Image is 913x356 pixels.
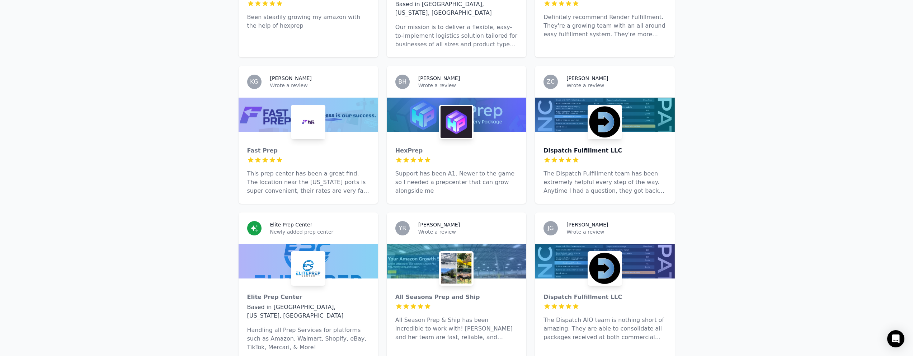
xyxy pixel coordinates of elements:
a: BH[PERSON_NAME]Wrote a reviewHexPrepHexPrepSupport has been A1. Newer to the game so I needed a p... [387,66,526,204]
p: Wrote a review [418,82,518,89]
img: Dispatch Fulfillment LLC [589,253,621,284]
img: HexPrep [441,106,472,138]
div: Open Intercom Messenger [887,330,904,347]
div: HexPrep [395,146,518,155]
div: Elite Prep Center [247,293,370,301]
p: All Season Prep & Ship has been incredible to work with! [PERSON_NAME] and her team are fast, rel... [395,316,518,342]
p: Wrote a review [566,82,666,89]
p: Wrote a review [270,82,370,89]
p: Support has been A1. Newer to the game so I needed a prepcenter that can grow alongside me [395,169,518,195]
span: BH [398,79,406,85]
span: YR [399,225,406,231]
p: Definitely recommend Render Fulfillment. They're a growing team with an all around easy fulfillme... [543,13,666,39]
a: ZC[PERSON_NAME]Wrote a reviewDispatch Fulfillment LLCDispatch Fulfillment LLCThe Dispatch Fulfill... [535,66,674,204]
h3: [PERSON_NAME] [566,221,608,228]
img: Fast Prep [292,106,324,138]
span: KG [250,79,258,85]
div: Based in [GEOGRAPHIC_DATA], [US_STATE], [GEOGRAPHIC_DATA] [247,303,370,320]
img: Dispatch Fulfillment LLC [589,106,621,138]
h3: [PERSON_NAME] [418,75,460,82]
p: The Dispatch AIO team is nothing short of amazing. They are able to consolidate all packages rece... [543,316,666,342]
a: KG[PERSON_NAME]Wrote a reviewFast PrepFast PrepThis prep center has been a great find. The locati... [239,66,378,204]
h3: [PERSON_NAME] [566,75,608,82]
div: Dispatch Fulfillment LLC [543,146,666,155]
h3: [PERSON_NAME] [270,75,312,82]
p: This prep center has been a great find. The location near the [US_STATE] ports is super convenien... [247,169,370,195]
p: Newly added prep center [270,228,370,235]
h3: [PERSON_NAME] [418,221,460,228]
p: Been steadily growing my amazon with the help of hexprep [247,13,370,30]
p: Our mission is to deliver a flexible, easy-to-implement logistics solution tailored for businesse... [395,23,518,49]
p: The Dispatch Fulfillment team has been extremely helpful every step of the way. Anytime I had a q... [543,169,666,195]
h3: Elite Prep Center [270,221,312,228]
p: Wrote a review [566,228,666,235]
img: All Seasons Prep and Ship [441,253,472,284]
div: All Seasons Prep and Ship [395,293,518,301]
p: Handling all Prep Services for platforms such as Amazon, Walmart, Shopify, eBay, TikTok, Mercari,... [247,326,370,352]
img: Elite Prep Center [292,253,324,284]
div: Dispatch Fulfillment LLC [543,293,666,301]
div: Fast Prep [247,146,370,155]
span: ZC [547,79,555,85]
p: Wrote a review [418,228,518,235]
span: JG [548,225,554,231]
